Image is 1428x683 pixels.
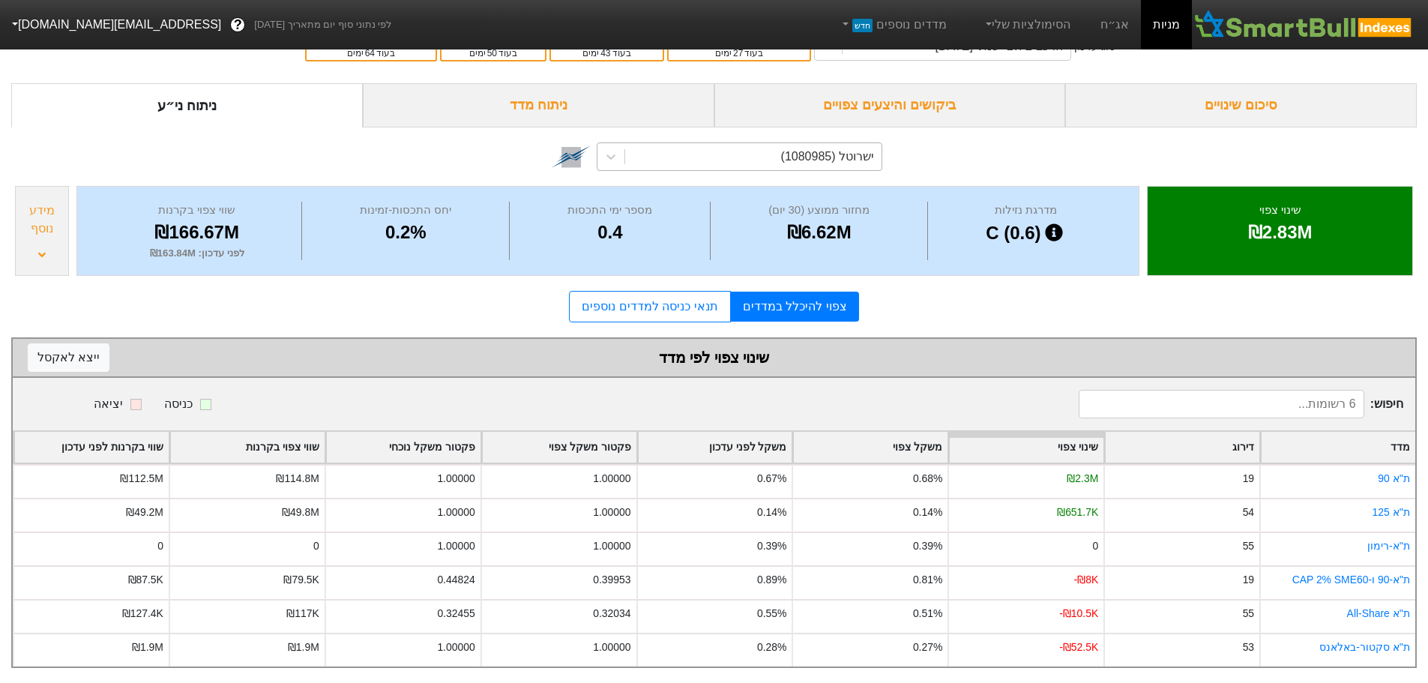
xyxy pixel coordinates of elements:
[593,471,630,487] div: 1.00000
[852,19,873,32] span: חדש
[757,505,786,520] div: 0.14%
[363,83,714,127] div: ניתוח מדד
[513,219,706,246] div: 0.4
[733,48,743,58] span: 27
[314,46,428,60] div: בעוד ימים
[714,202,924,219] div: מחזור ממוצע (30 יום)
[1059,606,1098,622] div: -₪10.5K
[306,219,505,246] div: 0.2%
[28,346,1400,369] div: שינוי צפוי לפי מדד
[128,572,163,588] div: ₪87.5K
[932,219,1120,247] div: C (0.6)
[1079,390,1364,418] input: 6 רשומות...
[757,471,786,487] div: 0.67%
[487,48,497,58] span: 50
[731,292,859,322] a: צפוי להיכלל במדדים
[449,46,537,60] div: בעוד ימים
[1192,10,1416,40] img: SmartBull
[1367,540,1410,552] a: ת''א-רימון
[122,606,163,622] div: ₪127.4K
[593,640,630,655] div: 1.00000
[28,343,109,372] button: ייצא לאקסל
[437,572,475,588] div: 0.44824
[913,640,942,655] div: 0.27%
[757,640,786,655] div: 0.28%
[288,640,319,655] div: ₪1.9M
[11,83,363,127] div: ניתוח ני״ע
[170,432,325,463] div: Toggle SortBy
[714,83,1066,127] div: ביקושים והיצעים צפויים
[1243,538,1254,554] div: 55
[1166,202,1394,219] div: שינוי צפוי
[1243,640,1254,655] div: 53
[1378,472,1410,484] a: ת''א 90
[593,505,630,520] div: 1.00000
[1373,506,1410,518] a: ת''א 125
[1261,432,1415,463] div: Toggle SortBy
[276,471,319,487] div: ₪114.8M
[286,606,319,622] div: ₪117K
[437,640,475,655] div: 1.00000
[552,137,591,176] img: tase link
[1347,607,1410,619] a: ת''א All-Share
[482,432,636,463] div: Toggle SortBy
[326,432,480,463] div: Toggle SortBy
[283,572,319,588] div: ₪79.5K
[676,46,802,60] div: בעוד ימים
[1243,606,1254,622] div: 55
[120,471,163,487] div: ₪112.5M
[1319,641,1410,653] a: ת''א סקטור-באלאנס
[254,17,391,32] span: לפי נתוני סוף יום מתאריך [DATE]
[932,202,1120,219] div: מדרגת נזילות
[1065,83,1417,127] div: סיכום שינויים
[1057,505,1098,520] div: ₪651.7K
[1059,640,1098,655] div: -₪52.5K
[94,395,123,413] div: יציאה
[913,505,942,520] div: 0.14%
[1092,538,1098,554] div: 0
[126,505,163,520] div: ₪49.2M
[1292,574,1410,586] a: ת"א-90 ו-CAP 2% SME60
[913,572,942,588] div: 0.81%
[313,538,319,554] div: 0
[757,606,786,622] div: 0.55%
[132,640,163,655] div: ₪1.9M
[1105,432,1259,463] div: Toggle SortBy
[757,538,786,554] div: 0.39%
[593,572,630,588] div: 0.39953
[558,46,655,60] div: בעוד ימים
[437,505,475,520] div: 1.00000
[569,291,730,322] a: תנאי כניסה למדדים נוספים
[793,432,948,463] div: Toggle SortBy
[157,538,163,554] div: 0
[593,606,630,622] div: 0.32034
[834,10,953,40] a: מדדים נוספיםחדש
[437,471,475,487] div: 1.00000
[437,606,475,622] div: 0.32455
[600,48,610,58] span: 43
[234,15,242,35] span: ?
[437,538,475,554] div: 1.00000
[913,606,942,622] div: 0.51%
[513,202,706,219] div: מספר ימי התכסות
[781,148,874,166] div: ישרוטל (1080985)
[977,10,1077,40] a: הסימולציות שלי
[1243,572,1254,588] div: 19
[1243,471,1254,487] div: 19
[1243,505,1254,520] div: 54
[282,505,319,520] div: ₪49.8M
[757,572,786,588] div: 0.89%
[913,538,942,554] div: 0.39%
[164,395,193,413] div: כניסה
[1166,219,1394,246] div: ₪2.83M
[19,202,64,238] div: מידע נוסף
[1067,471,1098,487] div: ₪2.3M
[96,219,298,246] div: ₪166.67M
[1074,572,1099,588] div: -₪8K
[306,202,505,219] div: יחס התכסות-זמינות
[949,432,1103,463] div: Toggle SortBy
[96,246,298,261] div: לפני עדכון : ₪163.84M
[913,471,942,487] div: 0.68%
[714,219,924,246] div: ₪6.62M
[14,432,169,463] div: Toggle SortBy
